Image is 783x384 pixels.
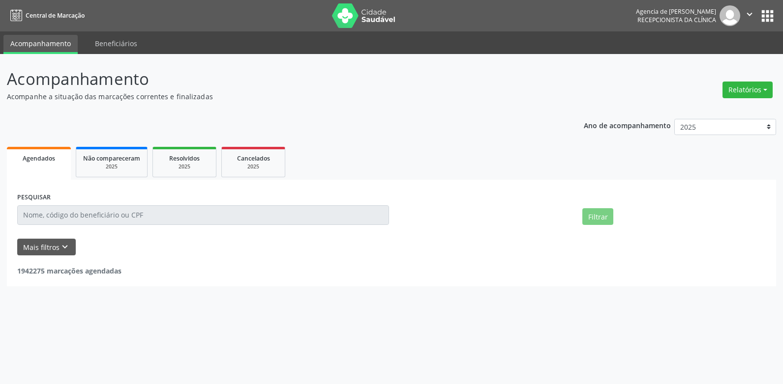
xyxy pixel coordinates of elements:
span: Resolvidos [169,154,200,163]
span: Não compareceram [83,154,140,163]
label: PESQUISAR [17,190,51,205]
button: Relatórios [723,82,773,98]
input: Nome, código do beneficiário ou CPF [17,205,389,225]
div: Agencia de [PERSON_NAME] [636,7,716,16]
a: Beneficiários [88,35,144,52]
button: Filtrar [582,208,613,225]
button: Mais filtroskeyboard_arrow_down [17,239,76,256]
span: Central de Marcação [26,11,85,20]
div: 2025 [160,163,209,170]
div: 2025 [83,163,140,170]
button: apps [759,7,776,25]
img: img [720,5,740,26]
p: Ano de acompanhamento [584,119,671,131]
p: Acompanhamento [7,67,545,91]
span: Recepcionista da clínica [637,16,716,24]
span: Cancelados [237,154,270,163]
button:  [740,5,759,26]
i: keyboard_arrow_down [60,242,70,252]
strong: 1942275 marcações agendadas [17,266,121,275]
span: Agendados [23,154,55,163]
p: Acompanhe a situação das marcações correntes e finalizadas [7,91,545,102]
div: 2025 [229,163,278,170]
a: Acompanhamento [3,35,78,54]
a: Central de Marcação [7,7,85,24]
i:  [744,9,755,20]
